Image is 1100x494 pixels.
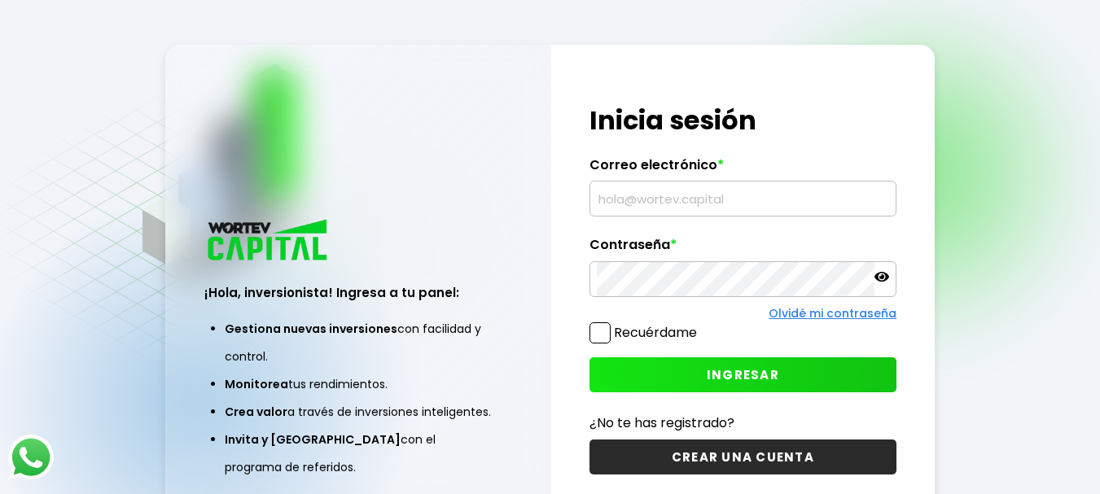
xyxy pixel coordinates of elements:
input: hola@wortev.capital [597,181,889,216]
li: tus rendimientos. [225,370,492,398]
button: INGRESAR [589,357,896,392]
label: Correo electrónico [589,157,896,181]
span: Monitorea [225,376,288,392]
h3: ¡Hola, inversionista! Ingresa a tu panel: [204,283,512,302]
button: CREAR UNA CUENTA [589,439,896,474]
li: con facilidad y control. [225,315,492,370]
label: Recuérdame [614,323,697,342]
li: con el programa de referidos. [225,426,492,481]
span: Gestiona nuevas inversiones [225,321,397,337]
img: logos_whatsapp-icon.242b2217.svg [8,435,54,480]
span: INGRESAR [707,366,779,383]
p: ¿No te has registrado? [589,413,896,433]
img: logo_wortev_capital [204,217,333,265]
span: Crea valor [225,404,287,420]
li: a través de inversiones inteligentes. [225,398,492,426]
a: Olvidé mi contraseña [769,305,896,321]
h1: Inicia sesión [589,101,896,140]
span: Invita y [GEOGRAPHIC_DATA] [225,431,401,448]
label: Contraseña [589,237,896,261]
a: ¿No te has registrado?CREAR UNA CUENTA [589,413,896,474]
